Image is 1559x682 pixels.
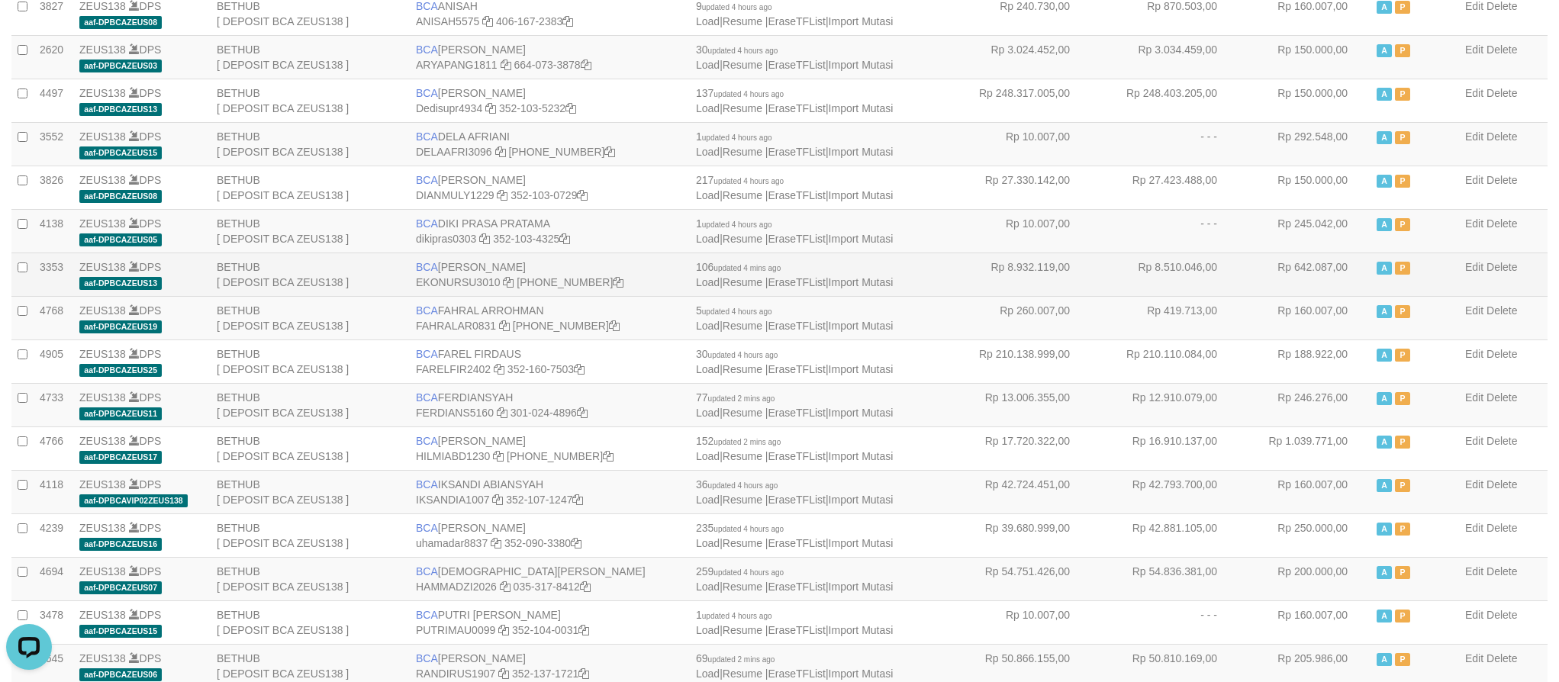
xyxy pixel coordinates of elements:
[768,494,825,506] a: EraseTFList
[696,87,893,114] span: | | |
[604,146,615,158] a: Copy 8692458639 to clipboard
[1377,44,1392,57] span: Active
[696,624,720,636] a: Load
[768,59,825,71] a: EraseTFList
[211,209,410,253] td: BETHUB [ DEPOSIT BCA ZEUS138 ]
[723,233,762,245] a: Resume
[1377,262,1392,275] span: Active
[574,363,585,375] a: Copy 3521607503 to clipboard
[416,43,438,56] span: BCA
[1377,1,1392,14] span: Active
[494,363,504,375] a: Copy FARELFIR2402 to clipboard
[768,233,825,245] a: EraseTFList
[1465,565,1483,577] a: Edit
[1487,261,1517,273] a: Delete
[1487,174,1517,186] a: Delete
[416,363,491,375] a: FARELFIR2402
[829,581,894,593] a: Import Mutasi
[829,450,894,462] a: Import Mutasi
[416,261,438,273] span: BCA
[1395,262,1410,275] span: Paused
[1377,131,1392,144] span: Active
[1465,174,1483,186] a: Edit
[492,494,503,506] a: Copy IKSANDIA1007 to clipboard
[79,407,162,420] span: aaf-DPBCAZEUS11
[1487,87,1517,99] a: Delete
[410,253,690,296] td: [PERSON_NAME] [PHONE_NUMBER]
[1093,209,1240,253] td: - - -
[416,320,496,332] a: FAHRALAR0831
[211,166,410,209] td: BETHUB [ DEPOSIT BCA ZEUS138 ]
[1487,304,1517,317] a: Delete
[945,426,1093,470] td: Rp 17.720.322,00
[497,407,507,419] a: Copy FERDIANS5160 to clipboard
[702,307,772,316] span: updated 4 hours ago
[485,102,496,114] a: Copy Dedisupr4934 to clipboard
[702,3,772,11] span: updated 4 hours ago
[829,407,894,419] a: Import Mutasi
[34,426,73,470] td: 4766
[73,122,211,166] td: DPS
[768,189,825,201] a: EraseTFList
[79,60,162,72] span: aaf-DPBCAZEUS03
[1093,122,1240,166] td: - - -
[1395,392,1410,405] span: Paused
[723,363,762,375] a: Resume
[479,233,490,245] a: Copy dikipras0303 to clipboard
[696,43,778,56] span: 30
[572,494,583,506] a: Copy 3521071247 to clipboard
[723,581,762,593] a: Resume
[416,174,438,186] span: BCA
[829,189,894,201] a: Import Mutasi
[6,6,52,52] button: Open LiveChat chat widget
[1487,391,1517,404] a: Delete
[79,261,126,273] a: ZEUS138
[73,35,211,79] td: DPS
[211,35,410,79] td: BETHUB [ DEPOSIT BCA ZEUS138 ]
[696,233,720,245] a: Load
[416,276,501,288] a: EKONURSU3010
[945,166,1093,209] td: Rp 27.330.142,00
[1240,122,1371,166] td: Rp 292.548,00
[768,276,825,288] a: EraseTFList
[1465,304,1483,317] a: Edit
[723,146,762,158] a: Resume
[79,652,126,664] a: ZEUS138
[1240,339,1371,383] td: Rp 188.922,00
[768,537,825,549] a: EraseTFList
[410,79,690,122] td: [PERSON_NAME] 352-103-5232
[416,130,438,143] span: BCA
[768,102,825,114] a: EraseTFList
[1240,79,1371,122] td: Rp 150.000,00
[34,339,73,383] td: 4905
[1465,217,1483,230] a: Edit
[34,122,73,166] td: 3552
[1093,253,1240,296] td: Rp 8.510.046,00
[578,668,589,680] a: Copy 3521371721 to clipboard
[713,264,781,272] span: updated 4 mins ago
[211,79,410,122] td: BETHUB [ DEPOSIT BCA ZEUS138 ]
[416,304,438,317] span: BCA
[211,383,410,426] td: BETHUB [ DEPOSIT BCA ZEUS138 ]
[829,276,894,288] a: Import Mutasi
[562,15,573,27] a: Copy 4061672383 to clipboard
[1487,130,1517,143] a: Delete
[696,43,893,71] span: | | |
[79,391,126,404] a: ZEUS138
[696,494,720,506] a: Load
[696,261,781,273] span: 106
[1465,391,1483,404] a: Edit
[708,47,778,55] span: updated 4 hours ago
[1240,383,1371,426] td: Rp 246.276,00
[829,624,894,636] a: Import Mutasi
[696,87,784,99] span: 137
[1377,175,1392,188] span: Active
[73,209,211,253] td: DPS
[1487,522,1517,534] a: Delete
[723,102,762,114] a: Resume
[79,16,162,29] span: aaf-DPBCAZEUS08
[495,146,506,158] a: Copy DELAAFRI3096 to clipboard
[1240,35,1371,79] td: Rp 150.000,00
[696,102,720,114] a: Load
[416,59,498,71] a: ARYAPANG1811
